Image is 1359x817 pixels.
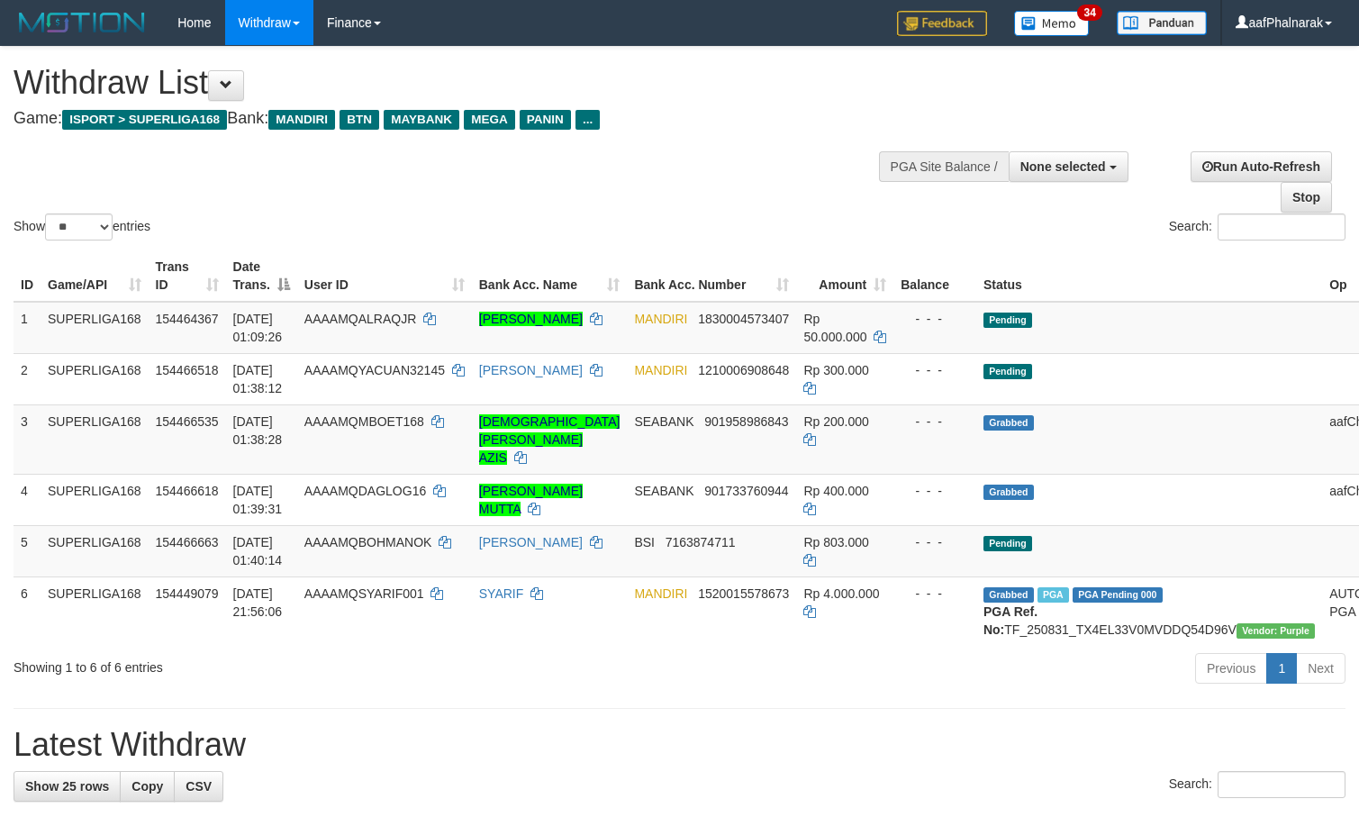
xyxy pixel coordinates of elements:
a: Previous [1195,653,1267,684]
td: SUPERLIGA168 [41,525,149,576]
span: 154466518 [156,363,219,377]
a: Show 25 rows [14,771,121,802]
span: SEABANK [634,484,693,498]
div: - - - [901,310,969,328]
a: SYARIF [479,586,524,601]
span: MAYBANK [384,110,459,130]
span: 154466663 [156,535,219,549]
span: [DATE] 01:38:12 [233,363,283,395]
select: Showentries [45,213,113,241]
span: Marked by aafchoeunmanni [1037,587,1069,603]
h1: Latest Withdraw [14,727,1345,763]
h4: Game: Bank: [14,110,888,128]
td: 3 [14,404,41,474]
th: User ID: activate to sort column ascending [297,250,472,302]
th: Date Trans.: activate to sort column descending [226,250,297,302]
span: BTN [340,110,379,130]
span: Rp 50.000.000 [803,312,866,344]
span: Copy 1830004573407 to clipboard [698,312,789,326]
span: AAAAMQYACUAN32145 [304,363,445,377]
th: Game/API: activate to sort column ascending [41,250,149,302]
td: 2 [14,353,41,404]
button: None selected [1009,151,1128,182]
span: 34 [1077,5,1101,21]
span: ISPORT > SUPERLIGA168 [62,110,227,130]
td: 4 [14,474,41,525]
span: CSV [186,779,212,794]
div: - - - [901,361,969,379]
span: 154466535 [156,414,219,429]
th: Trans ID: activate to sort column ascending [149,250,226,302]
th: Bank Acc. Name: activate to sort column ascending [472,250,628,302]
a: [PERSON_NAME] [479,535,583,549]
span: Grabbed [983,587,1034,603]
td: 1 [14,302,41,354]
span: Rp 200.000 [803,414,868,429]
a: [PERSON_NAME] [479,363,583,377]
span: Rp 400.000 [803,484,868,498]
td: SUPERLIGA168 [41,576,149,646]
span: 154464367 [156,312,219,326]
span: Pending [983,364,1032,379]
span: 154449079 [156,586,219,601]
th: Status [976,250,1322,302]
span: Pending [983,313,1032,328]
span: Grabbed [983,485,1034,500]
span: [DATE] 21:56:06 [233,586,283,619]
span: MEGA [464,110,515,130]
span: 154466618 [156,484,219,498]
td: 5 [14,525,41,576]
td: SUPERLIGA168 [41,302,149,354]
span: PANIN [520,110,571,130]
input: Search: [1218,771,1345,798]
label: Search: [1169,771,1345,798]
h1: Withdraw List [14,65,888,101]
a: 1 [1266,653,1297,684]
div: - - - [901,413,969,431]
span: ... [575,110,600,130]
a: Copy [120,771,175,802]
input: Search: [1218,213,1345,241]
span: AAAAMQSYARIF001 [304,586,424,601]
span: Grabbed [983,415,1034,431]
span: AAAAMQMBOET168 [304,414,424,429]
a: [DEMOGRAPHIC_DATA][PERSON_NAME] AZIS [479,414,621,465]
span: Copy [131,779,163,794]
span: Rp 4.000.000 [803,586,879,601]
div: - - - [901,482,969,500]
b: PGA Ref. No: [983,604,1037,637]
label: Search: [1169,213,1345,241]
th: Balance [893,250,976,302]
span: Copy 1210006908648 to clipboard [698,363,789,377]
div: Showing 1 to 6 of 6 entries [14,651,553,676]
td: SUPERLIGA168 [41,353,149,404]
label: Show entries [14,213,150,241]
span: [DATE] 01:40:14 [233,535,283,567]
a: Stop [1281,182,1332,213]
span: MANDIRI [634,312,687,326]
td: SUPERLIGA168 [41,474,149,525]
span: Copy 1520015578673 to clipboard [698,586,789,601]
a: CSV [174,771,223,802]
span: Vendor URL: https://trx4.1velocity.biz [1237,623,1315,639]
div: - - - [901,585,969,603]
th: Amount: activate to sort column ascending [796,250,893,302]
span: Copy 901733760944 to clipboard [704,484,788,498]
a: Next [1296,653,1345,684]
img: MOTION_logo.png [14,9,150,36]
span: Copy 901958986843 to clipboard [704,414,788,429]
span: AAAAMQALRAQJR [304,312,416,326]
span: MANDIRI [634,363,687,377]
a: Run Auto-Refresh [1191,151,1332,182]
td: SUPERLIGA168 [41,404,149,474]
span: PGA Pending [1073,587,1163,603]
a: [PERSON_NAME] [479,312,583,326]
span: AAAAMQBOHMANOK [304,535,432,549]
span: Copy 7163874711 to clipboard [666,535,736,549]
th: Bank Acc. Number: activate to sort column ascending [627,250,796,302]
span: None selected [1020,159,1106,174]
span: [DATE] 01:38:28 [233,414,283,447]
span: Rp 300.000 [803,363,868,377]
div: - - - [901,533,969,551]
td: 6 [14,576,41,646]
